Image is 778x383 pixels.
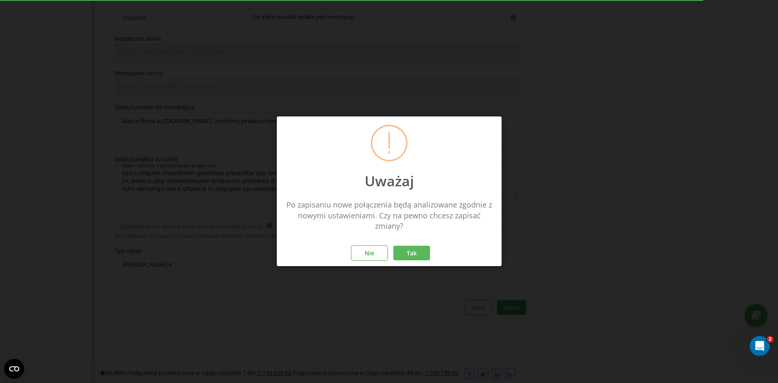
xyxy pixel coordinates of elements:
[4,359,24,379] button: Open CMP widget
[767,336,773,343] span: 2
[393,246,430,261] button: Tak
[285,173,493,189] p: Uważaj
[351,246,388,261] button: Nie
[750,336,770,356] iframe: Intercom live chat
[285,200,493,232] p: Po zapisaniu nowe połączenia będą analizowane zgodnie z nowymi ustawieniami. Czy na pewno chcesz ...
